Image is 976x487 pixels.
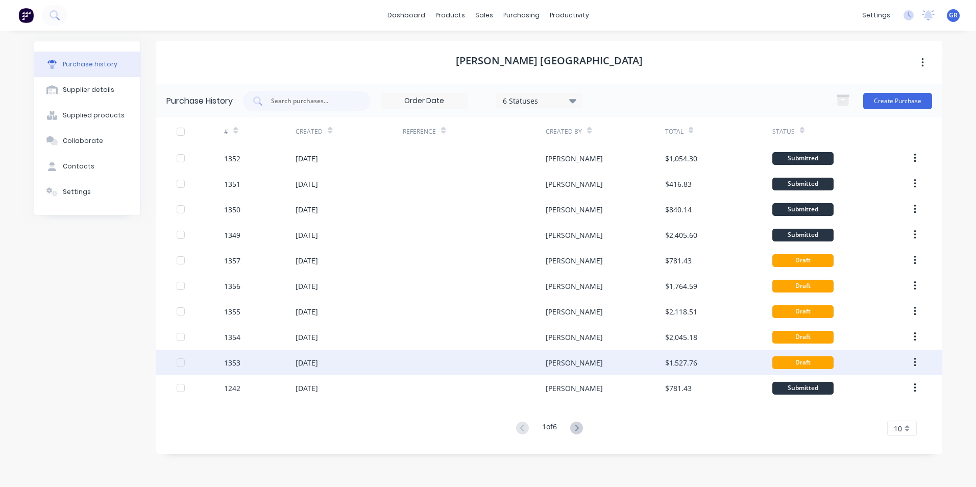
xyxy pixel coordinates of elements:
[63,187,91,197] div: Settings
[949,11,958,20] span: GR
[270,96,355,106] input: Search purchases...
[224,332,240,343] div: 1354
[296,179,318,189] div: [DATE]
[34,154,140,179] button: Contacts
[665,281,697,291] div: $1,764.59
[296,332,318,343] div: [DATE]
[456,55,643,67] h1: [PERSON_NAME] [GEOGRAPHIC_DATA]
[296,357,318,368] div: [DATE]
[34,128,140,154] button: Collaborate
[63,162,94,171] div: Contacts
[296,153,318,164] div: [DATE]
[546,306,603,317] div: [PERSON_NAME]
[224,153,240,164] div: 1352
[296,383,318,394] div: [DATE]
[470,8,498,23] div: sales
[772,229,834,241] div: Submitted
[772,178,834,190] div: Submitted
[546,153,603,164] div: [PERSON_NAME]
[665,383,692,394] div: $781.43
[34,179,140,205] button: Settings
[665,255,692,266] div: $781.43
[546,383,603,394] div: [PERSON_NAME]
[503,95,576,106] div: 6 Statuses
[63,111,125,120] div: Supplied products
[546,332,603,343] div: [PERSON_NAME]
[665,230,697,240] div: $2,405.60
[546,281,603,291] div: [PERSON_NAME]
[382,8,430,23] a: dashboard
[403,127,436,136] div: Reference
[18,8,34,23] img: Factory
[772,203,834,216] div: Submitted
[224,357,240,368] div: 1353
[863,93,932,109] button: Create Purchase
[296,255,318,266] div: [DATE]
[224,383,240,394] div: 1242
[665,204,692,215] div: $840.14
[772,127,795,136] div: Status
[772,152,834,165] div: Submitted
[63,136,103,145] div: Collaborate
[546,357,603,368] div: [PERSON_NAME]
[545,8,594,23] div: productivity
[546,204,603,215] div: [PERSON_NAME]
[296,127,323,136] div: Created
[546,179,603,189] div: [PERSON_NAME]
[34,52,140,77] button: Purchase history
[224,179,240,189] div: 1351
[296,306,318,317] div: [DATE]
[546,230,603,240] div: [PERSON_NAME]
[296,230,318,240] div: [DATE]
[772,382,834,395] div: Submitted
[430,8,470,23] div: products
[63,60,117,69] div: Purchase history
[665,127,684,136] div: Total
[546,127,582,136] div: Created By
[772,280,834,293] div: Draft
[665,357,697,368] div: $1,527.76
[381,93,467,109] input: Order Date
[34,77,140,103] button: Supplier details
[166,95,233,107] div: Purchase History
[224,230,240,240] div: 1349
[224,255,240,266] div: 1357
[63,85,114,94] div: Supplier details
[772,331,834,344] div: Draft
[857,8,895,23] div: settings
[224,281,240,291] div: 1356
[665,332,697,343] div: $2,045.18
[772,254,834,267] div: Draft
[296,281,318,291] div: [DATE]
[546,255,603,266] div: [PERSON_NAME]
[665,153,697,164] div: $1,054.30
[665,179,692,189] div: $416.83
[542,421,557,436] div: 1 of 6
[772,356,834,369] div: Draft
[498,8,545,23] div: purchasing
[296,204,318,215] div: [DATE]
[665,306,697,317] div: $2,118.51
[894,423,902,434] span: 10
[34,103,140,128] button: Supplied products
[224,127,228,136] div: #
[224,204,240,215] div: 1350
[224,306,240,317] div: 1355
[772,305,834,318] div: Draft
